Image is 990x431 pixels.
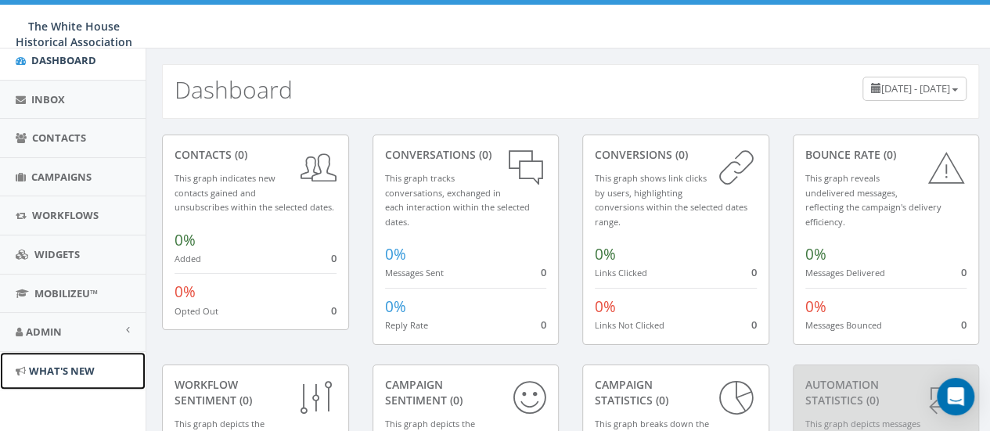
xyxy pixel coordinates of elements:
span: Campaigns [31,170,92,184]
span: 0 [961,318,967,332]
span: (0) [236,393,252,408]
span: (0) [880,147,896,162]
small: Messages Delivered [805,267,885,278]
span: (0) [672,147,688,162]
small: Links Not Clicked [595,319,664,331]
span: 0% [385,296,406,317]
h2: Dashboard [175,77,293,102]
div: Campaign Statistics [595,377,757,408]
small: This graph tracks conversations, exchanged in each interaction within the selected dates. [385,172,530,228]
div: Campaign Sentiment [385,377,547,408]
span: 0% [595,244,616,264]
span: 0% [805,296,826,317]
div: Workflow Sentiment [175,377,337,408]
small: Links Clicked [595,267,647,278]
span: Dashboard [31,53,96,67]
div: conversations [385,147,547,163]
span: (0) [476,147,491,162]
span: Admin [26,325,62,339]
div: Open Intercom Messenger [937,378,974,415]
small: This graph indicates new contacts gained and unsubscribes within the selected dates. [175,172,334,213]
div: conversions [595,147,757,163]
span: Inbox [31,92,65,106]
span: What's New [29,364,95,378]
div: Automation Statistics [805,377,967,408]
span: (0) [863,393,879,408]
div: contacts [175,147,337,163]
span: (0) [653,393,668,408]
span: 0% [805,244,826,264]
span: 0 [961,265,967,279]
span: 0 [541,318,546,332]
span: Workflows [32,208,99,222]
small: Opted Out [175,305,218,317]
span: MobilizeU™ [34,286,98,300]
span: 0 [331,303,337,318]
span: 0 [751,318,757,332]
small: Messages Sent [385,267,444,278]
div: Bounce Rate [805,147,967,163]
span: 0% [595,296,616,317]
span: 0 [331,251,337,265]
span: 0 [541,265,546,279]
small: This graph reveals undelivered messages, reflecting the campaign's delivery efficiency. [805,172,941,228]
small: Reply Rate [385,319,428,331]
span: (0) [447,393,463,408]
small: Messages Bounced [805,319,882,331]
span: Contacts [32,131,86,145]
small: This graph shows link clicks by users, highlighting conversions within the selected dates range. [595,172,747,228]
span: The White House Historical Association [16,19,132,49]
small: Added [175,253,201,264]
span: Widgets [34,247,80,261]
span: 0% [175,282,196,302]
span: (0) [232,147,247,162]
span: 0% [175,230,196,250]
span: 0% [385,244,406,264]
span: 0 [751,265,757,279]
span: [DATE] - [DATE] [881,81,950,95]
